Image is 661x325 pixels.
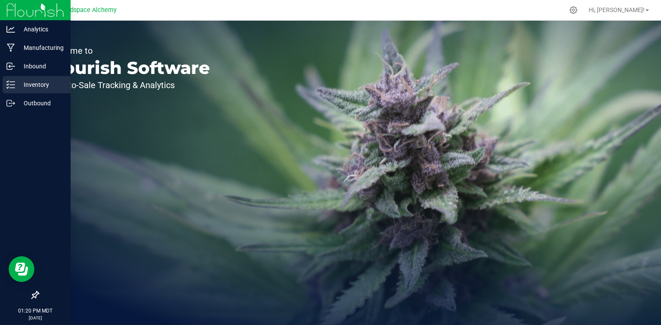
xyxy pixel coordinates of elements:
div: Manage settings [568,6,579,14]
inline-svg: Inbound [6,62,15,71]
p: Inventory [15,80,67,90]
inline-svg: Inventory [6,80,15,89]
p: [DATE] [4,315,67,321]
p: Manufacturing [15,43,67,53]
inline-svg: Analytics [6,25,15,34]
iframe: Resource center [9,256,34,282]
p: 01:20 PM MDT [4,307,67,315]
p: Analytics [15,24,67,34]
p: Seed-to-Sale Tracking & Analytics [46,81,210,89]
span: Hi, [PERSON_NAME]! [589,6,645,13]
span: Headspace Alchemy [59,6,117,14]
p: Welcome to [46,46,210,55]
p: Flourish Software [46,59,210,77]
p: Inbound [15,61,67,71]
p: Outbound [15,98,67,108]
inline-svg: Manufacturing [6,43,15,52]
inline-svg: Outbound [6,99,15,107]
